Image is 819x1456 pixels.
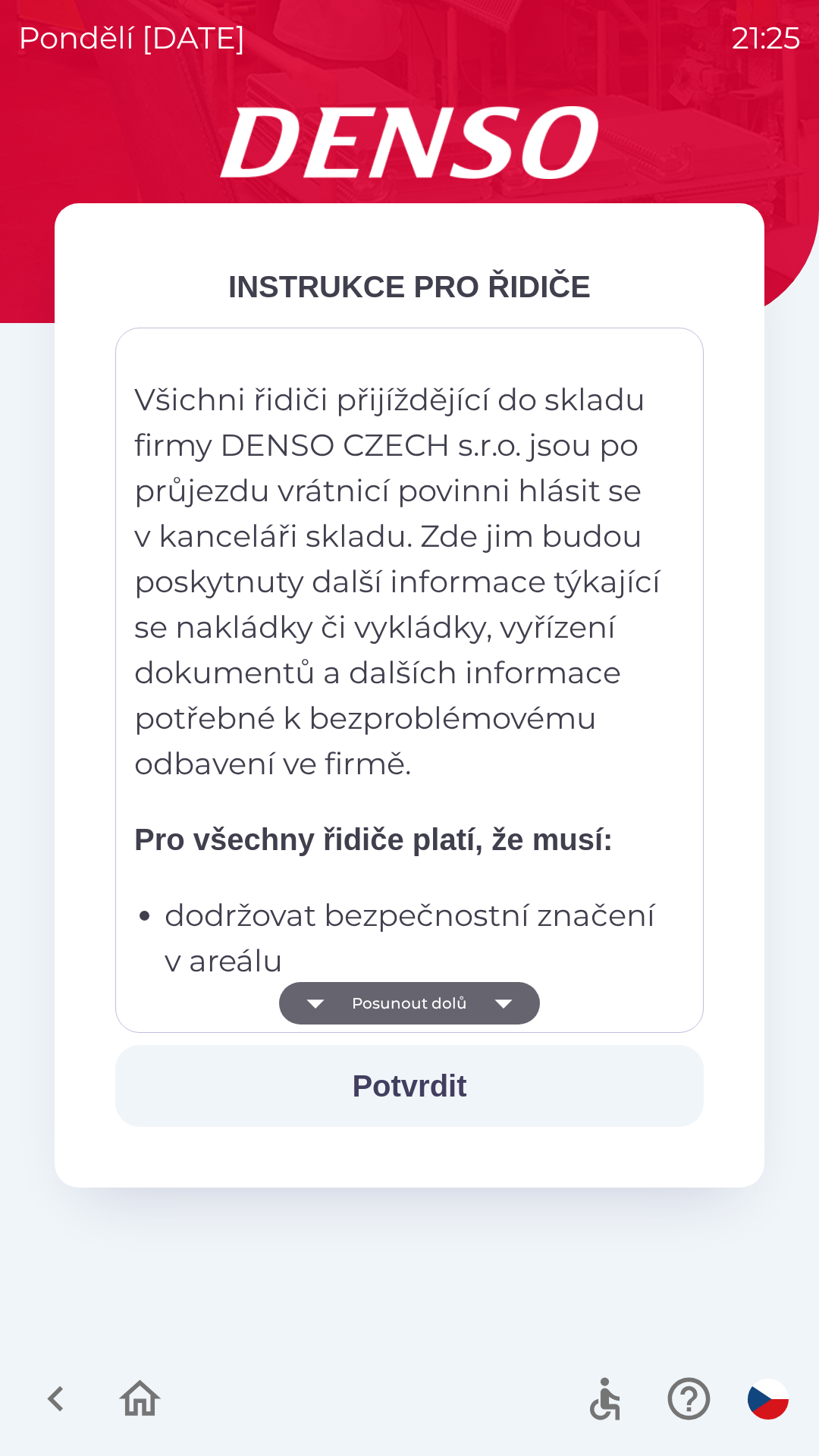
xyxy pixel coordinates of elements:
img: cs flag [748,1379,789,1420]
strong: Pro všechny řidiče platí, že musí: [134,823,613,856]
div: INSTRUKCE PRO ŘIDIČE [115,264,704,309]
p: pondělí [DATE] [18,15,246,61]
p: dodržovat bezpečnostní značení v areálu [165,893,664,984]
button: Posunout dolů [279,982,540,1025]
p: Všichni řidiči přijíždějící do skladu firmy DENSO CZECH s.r.o. jsou po průjezdu vrátnicí povinni ... [134,377,664,786]
img: Logo [55,106,764,179]
p: 21:25 [732,15,801,61]
button: Potvrdit [115,1045,704,1127]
